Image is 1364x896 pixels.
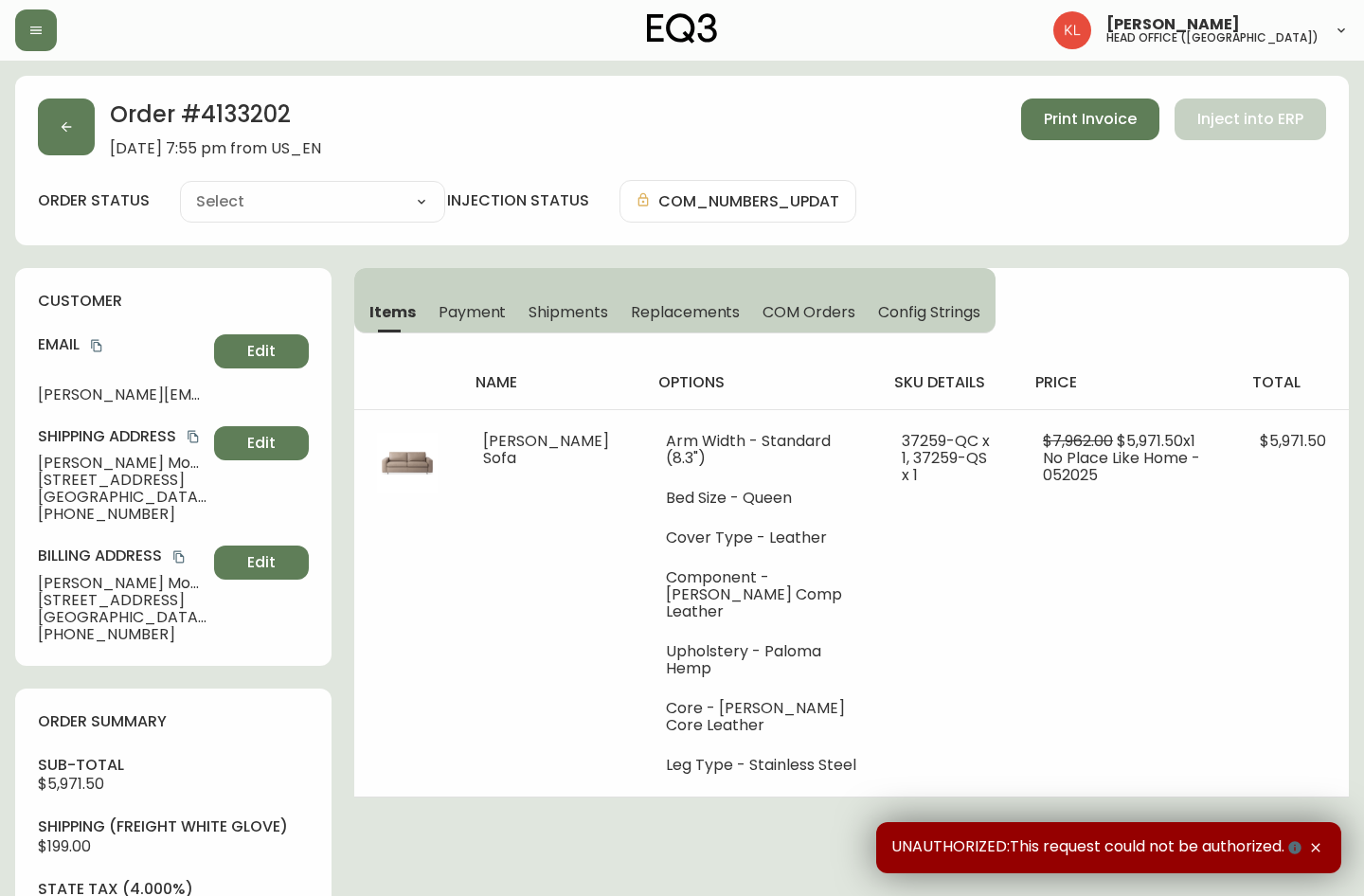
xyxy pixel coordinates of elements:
[38,711,309,732] h4: order summary
[1043,447,1200,486] span: No Place Like Home - 052025
[631,302,740,322] span: Replacements
[38,489,206,506] span: [GEOGRAPHIC_DATA] , NY , 11215 , US
[1252,372,1334,393] h4: total
[247,341,276,362] span: Edit
[894,372,1005,393] h4: sku details
[666,490,856,507] li: Bed Size - Queen
[38,592,206,609] span: [STREET_ADDRESS]
[666,700,856,734] li: Core - [PERSON_NAME] Core Leather
[476,372,628,393] h4: name
[666,433,856,467] li: Arm Width - Standard (8.3")
[38,773,104,795] span: $5,971.50
[38,472,206,489] span: [STREET_ADDRESS]
[38,455,206,472] span: [PERSON_NAME] Monaghan
[38,190,150,211] label: order status
[38,291,309,312] h4: customer
[647,13,717,44] img: logo
[214,334,309,368] button: Edit
[1106,17,1240,32] span: [PERSON_NAME]
[1053,11,1091,49] img: 2c0c8aa7421344cf0398c7f872b772b5
[110,99,321,140] h2: Order # 4133202
[247,552,276,573] span: Edit
[902,430,990,486] span: 37259-QC x 1, 37259-QS x 1
[447,190,589,211] h4: injection status
[369,302,416,322] span: Items
[658,372,864,393] h4: options
[38,626,206,643] span: [PHONE_NUMBER]
[38,755,309,776] h4: sub-total
[38,835,91,857] span: $199.00
[184,427,203,446] button: copy
[666,569,856,620] li: Component - [PERSON_NAME] Comp Leather
[666,643,856,677] li: Upholstery - Paloma Hemp
[110,140,321,157] span: [DATE] 7:55 pm from US_EN
[529,302,608,322] span: Shipments
[1021,99,1159,140] button: Print Invoice
[38,575,206,592] span: [PERSON_NAME] Monaghan
[38,334,206,355] h4: Email
[38,426,206,447] h4: Shipping Address
[214,426,309,460] button: Edit
[38,506,206,523] span: [PHONE_NUMBER]
[38,816,309,837] h4: Shipping ( Freight White Glove )
[38,609,206,626] span: [GEOGRAPHIC_DATA] , NY , 11215 , US
[1044,109,1137,130] span: Print Invoice
[666,529,856,547] li: Cover Type - Leather
[439,302,507,322] span: Payment
[483,430,609,469] span: [PERSON_NAME] Sofa
[170,547,188,566] button: copy
[1043,430,1113,452] span: $7,962.00
[377,433,438,493] img: 3490a717-8711-41a0-8926-bca27dc1cdb0.jpg
[247,433,276,454] span: Edit
[87,336,106,355] button: copy
[763,302,855,322] span: COM Orders
[891,837,1305,858] span: UNAUTHORIZED:This request could not be authorized.
[666,757,856,774] li: Leg Type - Stainless Steel
[214,546,309,580] button: Edit
[878,302,980,322] span: Config Strings
[38,386,206,403] span: [PERSON_NAME][EMAIL_ADDRESS][PERSON_NAME][DOMAIN_NAME]
[1035,372,1222,393] h4: price
[38,546,206,566] h4: Billing Address
[1117,430,1195,452] span: $5,971.50 x 1
[1106,32,1319,44] h5: head office ([GEOGRAPHIC_DATA])
[1260,430,1326,452] span: $5,971.50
